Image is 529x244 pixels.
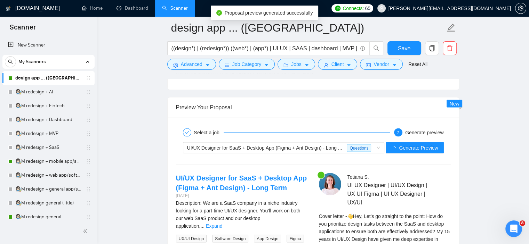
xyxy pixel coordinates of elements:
span: caret-down [205,62,210,68]
button: barsJob Categorycaret-down [219,59,275,70]
a: UI/UX Designer for SaaS + Desktop App (Figma + Ant Design) - Long Term [176,174,307,192]
span: check [185,131,189,135]
button: settingAdvancedcaret-down [167,59,216,70]
span: Description: We are a SaaS company in a niche industry looking for a part-time UI/UX designer. Yo... [176,200,300,229]
span: Tetiana S . [347,174,369,180]
div: Preview Your Proposal [176,98,451,117]
a: searchScanner [162,5,188,11]
span: caret-down [264,62,269,68]
span: ... [200,223,205,229]
span: bars [225,62,230,68]
input: Search Freelance Jobs... [171,44,357,53]
span: idcard [366,62,371,68]
span: Generate Preview [399,144,438,152]
span: Figma [287,235,304,243]
span: holder [86,200,91,206]
span: Connects: [343,5,363,12]
span: holder [86,173,91,178]
a: dashboardDashboard [117,5,148,11]
div: Description: We are a SaaS company in a niche industry looking for a part-time UI/UX designer. Yo... [176,199,308,230]
span: user [379,6,384,11]
button: folderJobscaret-down [278,59,315,70]
span: UX/UI Design [176,235,207,243]
span: holder [86,117,91,123]
span: Job Category [232,60,261,68]
a: 👩🏻‍🎨M redesign general [15,210,81,224]
span: copy [425,45,439,51]
img: upwork-logo.png [335,6,340,11]
a: design app ... ([GEOGRAPHIC_DATA]) [15,71,81,85]
span: Scanner [4,22,41,37]
span: holder [86,89,91,95]
span: folder [283,62,288,68]
a: 👩🏻‍🎨M redesign + mobile app/software/platforam [15,154,81,168]
button: Generate Preview [386,142,443,153]
span: loading [391,146,399,151]
button: idcardVendorcaret-down [360,59,402,70]
button: copy [425,41,439,55]
span: search [5,59,16,64]
a: 👩🏻‍🎨M redesign + MVP [15,127,81,141]
span: holder [86,214,91,220]
span: edit [447,23,456,32]
button: Save [387,41,421,55]
img: logo [6,3,11,14]
span: My Scanners [18,55,46,69]
span: caret-down [346,62,351,68]
span: caret-down [304,62,309,68]
span: holder [86,145,91,150]
a: 👩🏻‍🎨M redesign + Dashboard [15,113,81,127]
a: 👩🏻‍🎨M redesign general (Title) [15,196,81,210]
span: 8 [520,220,525,226]
li: New Scanner [2,38,95,52]
span: 65 [365,5,370,12]
input: Scanner name... [171,19,445,36]
span: user [324,62,329,68]
a: setting [515,6,526,11]
a: Expand [206,223,222,229]
span: check-circle [216,10,222,16]
span: New [449,101,459,107]
a: 👩🏻‍🎨M redesign + general app/software/platform [15,182,81,196]
button: setting [515,3,526,14]
div: Generate preview [405,128,444,137]
span: search [370,45,383,51]
a: homeHome [82,5,103,11]
span: holder [86,75,91,81]
a: 👩🏻‍🎨M redesign + AI [15,85,81,99]
span: Vendor [374,60,389,68]
span: holder [86,186,91,192]
span: Save [398,44,410,53]
span: UI/UX Designer for SaaS + Desktop App (Figma + Ant Design) - Long ... [187,145,342,151]
span: 2 [397,131,400,135]
button: delete [443,41,457,55]
span: Advanced [181,60,202,68]
a: 👩🏻‍🎨M redesign + SaaS [15,141,81,154]
span: holder [86,159,91,164]
span: Software Design [212,235,248,243]
span: Client [331,60,344,68]
span: holder [86,103,91,109]
a: Reset All [408,60,427,68]
img: c1QXL5gqQJnIXcxNT3WEqubNQL5mOrlVp6XnJvyugE7wajcT6aBlVKBTQoXnQQ41zv [319,173,341,195]
span: UI UX Designer | UI/UX Design | UX UI Figma | UI UX Designer | UX/UI [347,181,430,207]
span: Jobs [291,60,302,68]
button: userClientcaret-down [318,59,358,70]
button: search [369,41,383,55]
button: search [5,56,16,67]
span: caret-down [392,62,397,68]
a: 👩🏻‍🎨M redesign + FinTech [15,99,81,113]
span: double-left [83,228,90,235]
span: delete [443,45,456,51]
div: Select a job [194,128,224,137]
div: [DATE] [176,193,308,199]
a: New Scanner [8,38,89,52]
iframe: Intercom live chat [505,220,522,237]
span: Questions [347,144,371,152]
span: setting [515,6,526,11]
a: 👩🏻‍🎨M redesign + web app/software/platform [15,168,81,182]
span: App Design [254,235,281,243]
span: info-circle [360,46,365,51]
span: Proposal preview generated successfully [225,10,313,16]
span: holder [86,131,91,136]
